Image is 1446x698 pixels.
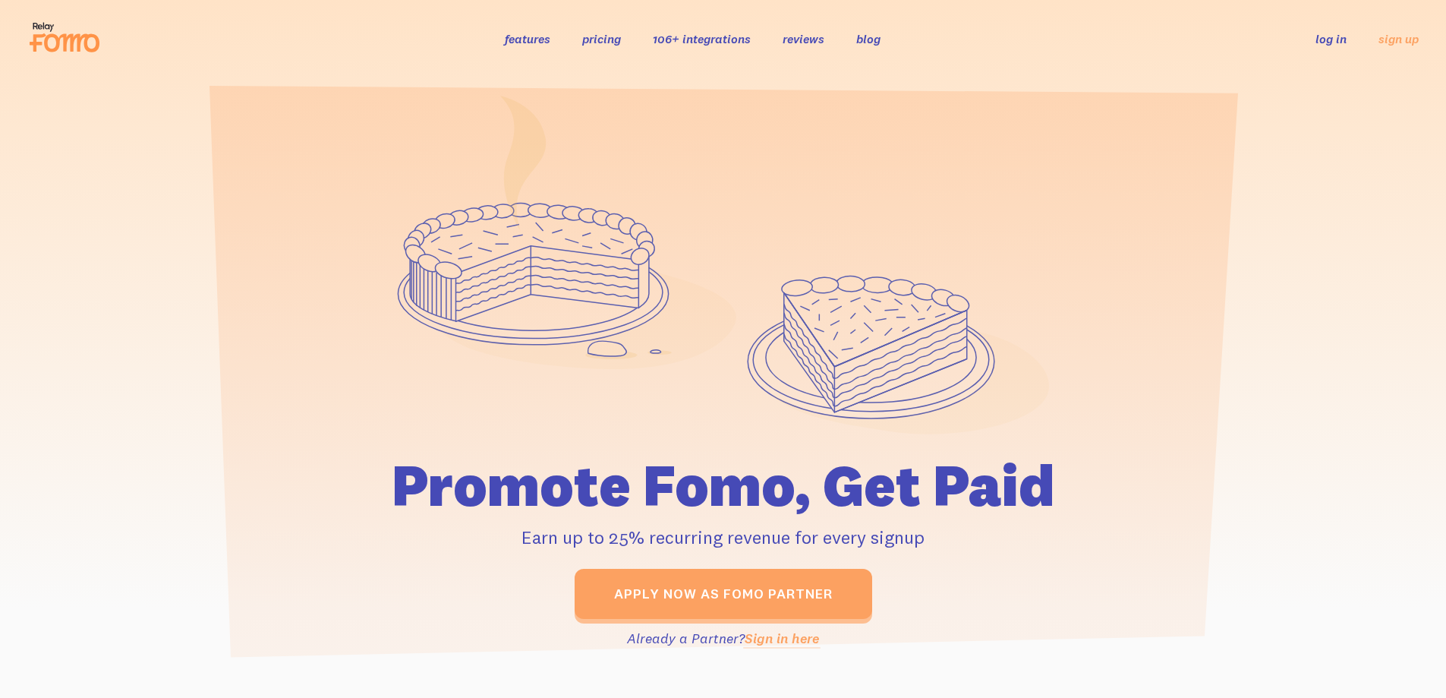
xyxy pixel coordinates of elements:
a: sign up [1378,31,1419,47]
a: Apply now as Fomo Partner [575,569,872,619]
a: 106+ integrations [653,31,751,46]
a: reviews [783,31,824,46]
p: Earn up to 25% recurring revenue for every signup [300,523,1147,551]
a: Sign in here [745,630,819,647]
a: features [505,31,550,46]
a: pricing [582,31,621,46]
a: log in [1315,31,1347,46]
h1: Promote Fomo, Get Paid [300,456,1147,514]
p: Already a Partner? [300,628,1147,649]
a: blog [856,31,881,46]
